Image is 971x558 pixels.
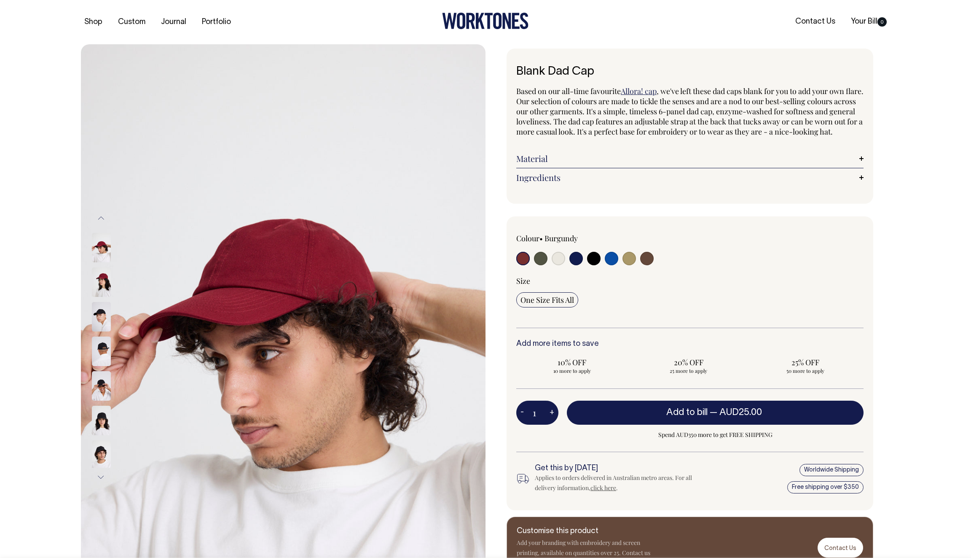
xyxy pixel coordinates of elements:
span: 25 more to apply [637,367,740,374]
span: — [710,408,764,417]
a: Ingredients [516,173,864,183]
a: Material [516,154,864,164]
h1: Blank Dad Cap [516,65,864,78]
a: Contact Us [818,538,863,558]
span: One Size Fits All [520,295,574,305]
span: , we've left these dad caps blank for you to add your own flare. Our selection of colours are mad... [516,86,864,137]
span: 10% OFF [520,357,624,367]
span: 25% OFF [754,357,857,367]
a: Custom [115,15,149,29]
a: Allora! cap [621,86,657,96]
div: Colour [516,233,655,243]
img: black [92,337,111,366]
h6: Customise this product [517,527,652,536]
span: Based on our all-time favourite [516,86,621,96]
span: 0 [877,17,887,27]
img: black [92,440,111,470]
a: Shop [81,15,106,29]
a: Journal [158,15,190,29]
div: Applies to orders delivered in Australian metro areas. For all delivery information, . [535,473,706,493]
label: Burgundy [545,233,578,243]
input: 10% OFF 10 more to apply [516,355,628,377]
img: burgundy [92,233,111,262]
button: Add to bill —AUD25.00 [567,401,864,424]
input: 20% OFF 25 more to apply [633,355,745,377]
h6: Get this by [DATE] [535,464,706,473]
img: black [92,302,111,332]
img: burgundy [92,267,111,297]
span: Spend AUD350 more to get FREE SHIPPING [567,430,864,440]
a: click here [590,484,616,492]
input: One Size Fits All [516,292,578,307]
span: • [539,233,543,243]
span: Add to bill [666,408,708,417]
a: Portfolio [198,15,234,29]
span: AUD25.00 [719,408,762,417]
a: Contact Us [792,15,839,29]
img: black [92,406,111,435]
button: + [545,404,558,421]
img: black [92,371,111,401]
input: 25% OFF 50 more to apply [749,355,861,377]
a: Your Bill0 [848,15,890,29]
div: Size [516,276,864,286]
span: 10 more to apply [520,367,624,374]
span: 20% OFF [637,357,740,367]
button: Previous [95,209,107,228]
span: 50 more to apply [754,367,857,374]
button: Next [95,468,107,487]
button: - [516,404,528,421]
h6: Add more items to save [516,340,864,348]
